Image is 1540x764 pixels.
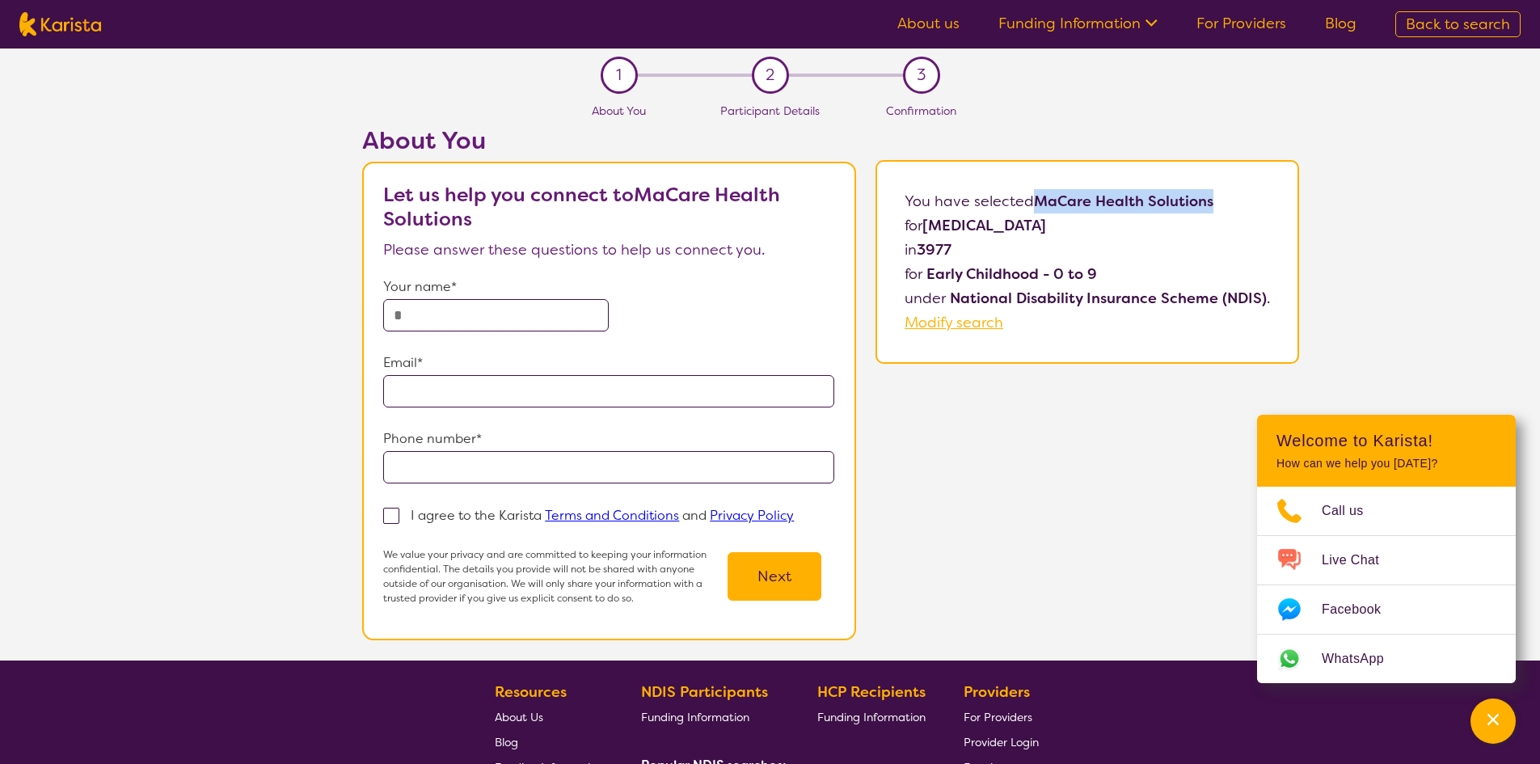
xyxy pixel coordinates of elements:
a: Blog [495,729,603,754]
a: Privacy Policy [710,507,794,524]
b: 3977 [917,240,951,260]
p: Phone number* [383,427,834,451]
span: Funding Information [641,710,749,724]
img: Karista logo [19,12,101,36]
a: Funding Information [641,704,780,729]
a: Blog [1325,14,1356,33]
b: [MEDICAL_DATA] [922,216,1046,235]
span: Provider Login [964,735,1039,749]
p: We value your privacy and are committed to keeping your information confidential. The details you... [383,547,715,606]
p: You have selected [905,189,1270,335]
p: for [905,213,1270,238]
span: Back to search [1406,15,1510,34]
b: Let us help you connect to MaCare Health Solutions [383,182,780,232]
span: Facebook [1322,597,1400,622]
span: Participant Details [720,103,820,118]
b: Providers [964,682,1030,702]
b: NDIS Participants [641,682,768,702]
a: Web link opens in a new tab. [1257,635,1516,683]
span: Funding Information [817,710,926,724]
button: Next [728,552,821,601]
span: About You [592,103,646,118]
p: Email* [383,351,834,375]
p: Please answer these questions to help us connect you. [383,238,834,262]
span: 3 [917,63,926,87]
b: MaCare Health Solutions [1034,192,1213,211]
a: Provider Login [964,729,1039,754]
span: Blog [495,735,518,749]
b: National Disability Insurance Scheme (NDIS) [950,289,1267,308]
span: WhatsApp [1322,647,1403,671]
ul: Choose channel [1257,487,1516,683]
p: Your name* [383,275,834,299]
span: For Providers [964,710,1032,724]
div: Channel Menu [1257,415,1516,683]
a: Back to search [1395,11,1521,37]
a: Funding Information [817,704,926,729]
b: Early Childhood - 0 to 9 [926,264,1097,284]
a: About us [897,14,960,33]
p: I agree to the Karista and [411,507,794,524]
h2: About You [362,126,856,155]
a: Funding Information [998,14,1158,33]
span: Confirmation [886,103,956,118]
a: Modify search [905,313,1003,332]
a: For Providers [964,704,1039,729]
span: Live Chat [1322,548,1399,572]
button: Channel Menu [1470,699,1516,744]
h2: Welcome to Karista! [1276,431,1496,450]
span: Call us [1322,499,1383,523]
p: How can we help you [DATE]? [1276,457,1496,471]
a: For Providers [1196,14,1286,33]
span: 1 [616,63,622,87]
b: Resources [495,682,567,702]
span: About Us [495,710,543,724]
a: About Us [495,704,603,729]
p: in [905,238,1270,262]
a: Terms and Conditions [545,507,679,524]
span: 2 [766,63,774,87]
b: HCP Recipients [817,682,926,702]
p: for [905,262,1270,286]
p: under . [905,286,1270,310]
